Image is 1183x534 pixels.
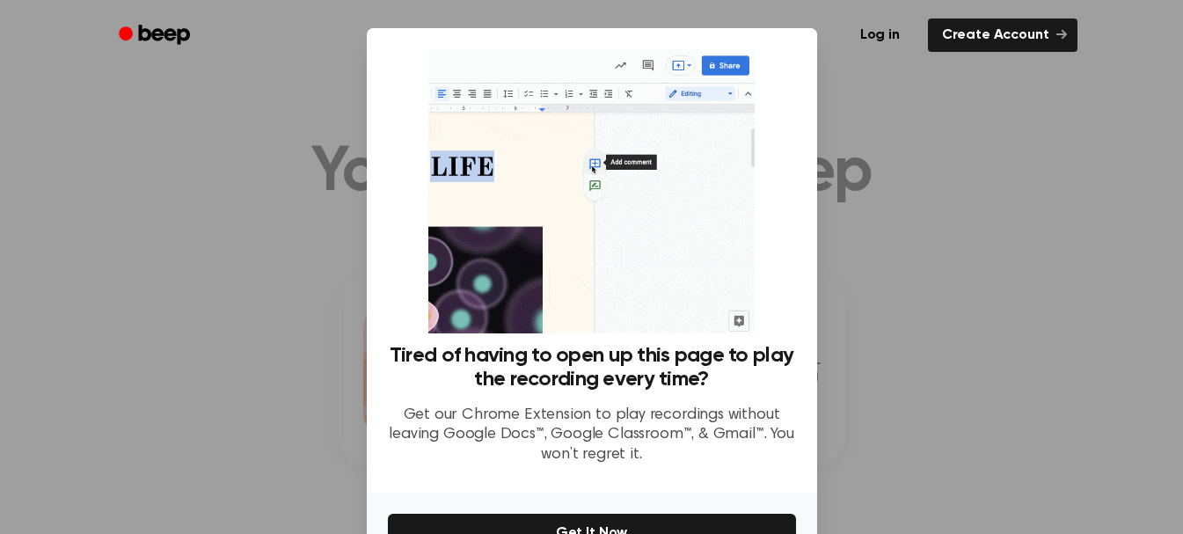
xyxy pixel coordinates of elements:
h3: Tired of having to open up this page to play the recording every time? [388,344,796,391]
p: Get our Chrome Extension to play recordings without leaving Google Docs™, Google Classroom™, & Gm... [388,406,796,465]
a: Beep [106,18,206,53]
img: Beep extension in action [428,49,755,333]
a: Log in [843,15,917,55]
a: Create Account [928,18,1077,52]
